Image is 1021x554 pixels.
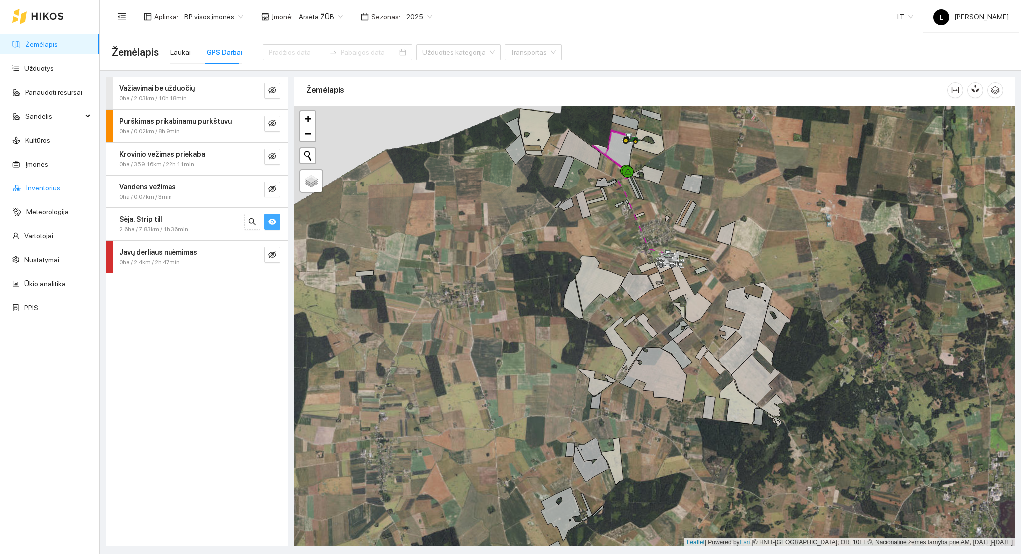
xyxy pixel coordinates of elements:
[361,13,369,21] span: calendar
[740,539,750,546] a: Esri
[119,215,162,223] strong: Sėja. Strip till
[106,77,288,109] div: Važiavimai be užduočių0ha / 2.03km / 10h 18mineye-invisible
[26,208,69,216] a: Meteorologija
[119,160,194,169] span: 0ha / 359.16km / 22h 11min
[264,182,280,197] button: eye-invisible
[329,48,337,56] span: to
[25,106,82,126] span: Sandėlis
[119,225,188,234] span: 2.6ha / 7.83km / 1h 36min
[24,304,38,312] a: PPIS
[170,47,191,58] div: Laukai
[106,176,288,208] div: Vandens vežimas0ha / 0.07km / 3mineye-invisible
[687,539,705,546] a: Leaflet
[268,251,276,260] span: eye-invisible
[306,76,947,104] div: Žemėlapis
[268,152,276,162] span: eye-invisible
[261,13,269,21] span: shop
[24,232,53,240] a: Vartotojai
[184,9,243,24] span: BP visos įmonės
[684,538,1015,547] div: | Powered by © HNIT-[GEOGRAPHIC_DATA]; ORT10LT ©, Nacionalinė žemės tarnyba prie AM, [DATE]-[DATE]
[25,160,48,168] a: Įmonės
[752,539,753,546] span: |
[119,117,232,125] strong: Purškimas prikabinamu purkštuvu
[264,83,280,99] button: eye-invisible
[264,247,280,263] button: eye-invisible
[269,47,325,58] input: Pradžios data
[264,214,280,230] button: eye
[371,11,400,22] span: Sezonas :
[341,47,397,58] input: Pabaigos data
[119,150,205,158] strong: Krovinio vežimas priekaba
[948,86,963,94] span: column-width
[119,94,187,103] span: 0ha / 2.03km / 10h 18min
[119,258,180,267] span: 0ha / 2.4km / 2h 47min
[300,170,322,192] a: Layers
[144,13,152,21] span: layout
[24,280,66,288] a: Ūkio analitika
[940,9,943,25] span: L
[329,48,337,56] span: swap-right
[264,116,280,132] button: eye-invisible
[406,9,432,24] span: 2025
[300,148,315,163] button: Initiate a new search
[106,241,288,273] div: Javų derliaus nuėmimas0ha / 2.4km / 2h 47mineye-invisible
[300,111,315,126] a: Zoom in
[207,47,242,58] div: GPS Darbai
[268,119,276,129] span: eye-invisible
[264,149,280,165] button: eye-invisible
[106,208,288,240] div: Sėja. Strip till2.6ha / 7.83km / 1h 36minsearcheye
[299,9,343,24] span: Arsėta ŽŪB
[244,214,260,230] button: search
[305,127,311,140] span: −
[26,184,60,192] a: Inventorius
[119,183,176,191] strong: Vandens vežimas
[119,127,180,136] span: 0ha / 0.02km / 8h 9min
[119,248,197,256] strong: Javų derliaus nuėmimas
[25,88,82,96] a: Panaudoti resursai
[154,11,178,22] span: Aplinka :
[112,7,132,27] button: menu-fold
[112,44,159,60] span: Žemėlapis
[24,64,54,72] a: Užduotys
[305,112,311,125] span: +
[272,11,293,22] span: Įmonė :
[24,256,59,264] a: Nustatymai
[248,218,256,227] span: search
[947,82,963,98] button: column-width
[933,13,1009,21] span: [PERSON_NAME]
[106,110,288,142] div: Purškimas prikabinamu purkštuvu0ha / 0.02km / 8h 9mineye-invisible
[268,185,276,194] span: eye-invisible
[117,12,126,21] span: menu-fold
[300,126,315,141] a: Zoom out
[268,86,276,96] span: eye-invisible
[25,40,58,48] a: Žemėlapis
[25,136,50,144] a: Kultūros
[897,9,913,24] span: LT
[106,143,288,175] div: Krovinio vežimas priekaba0ha / 359.16km / 22h 11mineye-invisible
[268,218,276,227] span: eye
[119,84,195,92] strong: Važiavimai be užduočių
[119,192,172,202] span: 0ha / 0.07km / 3min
